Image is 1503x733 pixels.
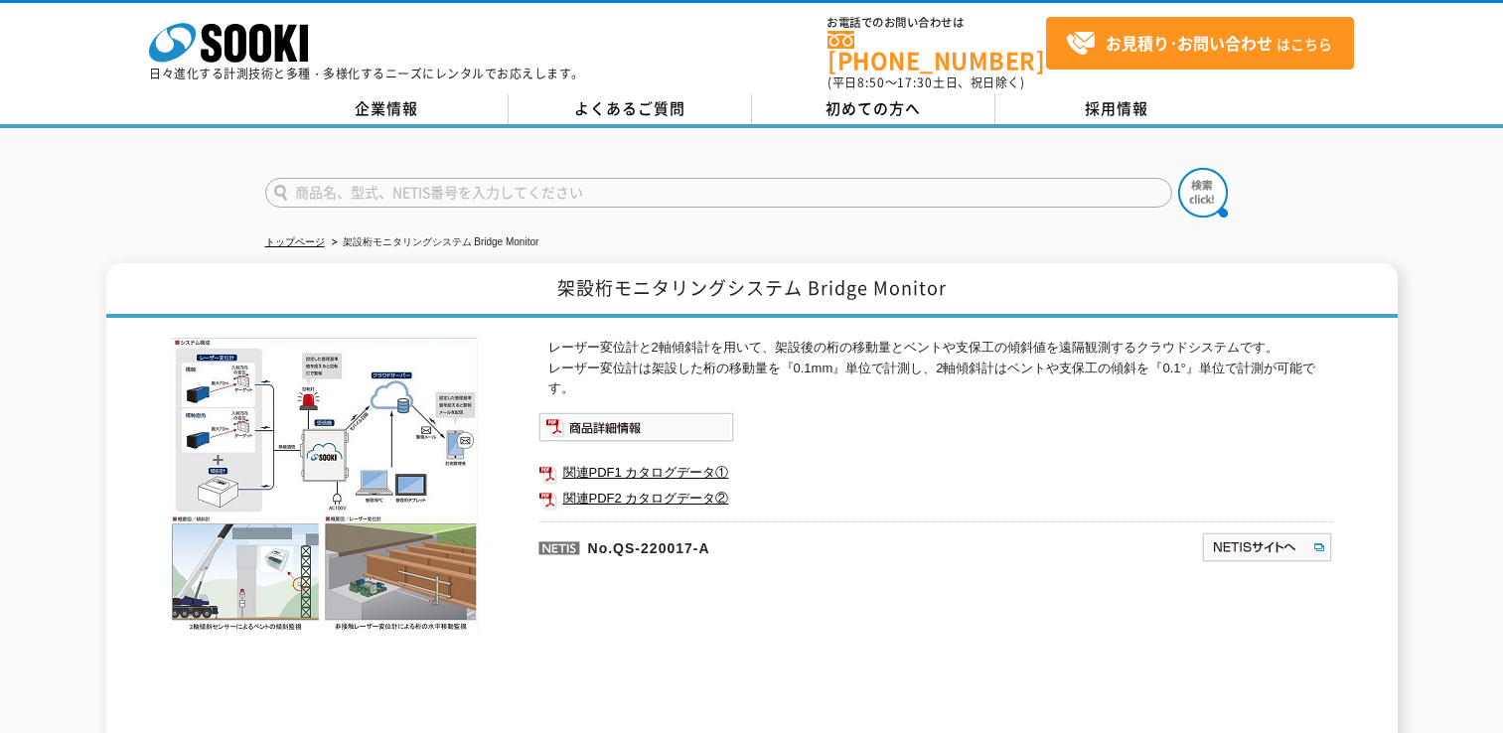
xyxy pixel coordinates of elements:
a: よくあるご質問 [509,94,752,124]
span: 初めての方へ [826,97,921,119]
a: 企業情報 [265,94,509,124]
a: 初めての方へ [752,94,995,124]
span: お電話でのお問い合わせは [827,17,1046,29]
span: はこちら [1066,29,1332,59]
img: NETISサイトへ [1201,531,1333,563]
a: お見積り･お問い合わせはこちら [1046,17,1354,70]
a: 関連PDF2 カタログデータ② [538,486,1333,512]
li: 架設桁モニタリングシステム Bridge Monitor [328,232,539,253]
strong: お見積り･お問い合わせ [1106,31,1273,55]
a: 商品詳細情報システム [538,423,734,438]
p: No.QS-220017-A [538,521,1009,569]
a: 関連PDF1 カタログデータ① [538,460,1333,486]
a: トップページ [265,236,325,247]
span: (平日 ～ 土日、祝日除く) [827,73,1024,91]
img: 商品詳細情報システム [538,412,734,442]
img: btn_search.png [1178,168,1228,218]
span: 17:30 [897,73,933,91]
p: 日々進化する計測技術と多種・多様化するニーズにレンタルでお応えします。 [149,68,584,79]
img: 架設桁モニタリングシステム Bridge Monitor [171,338,479,631]
span: 8:50 [857,73,885,91]
a: [PHONE_NUMBER] [827,31,1046,72]
h1: 架設桁モニタリングシステム Bridge Monitor [106,263,1398,318]
p: レーザー変位計と2軸傾斜計を用いて、架設後の桁の移動量とベントや支保工の傾斜値を遠隔観測するクラウドシステムです。 レーザー変位計は架設した桁の移動量を『0.1mm』単位で計測し、2軸傾斜計はベ... [548,338,1333,399]
input: 商品名、型式、NETIS番号を入力してください [265,178,1172,208]
a: 採用情報 [995,94,1239,124]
